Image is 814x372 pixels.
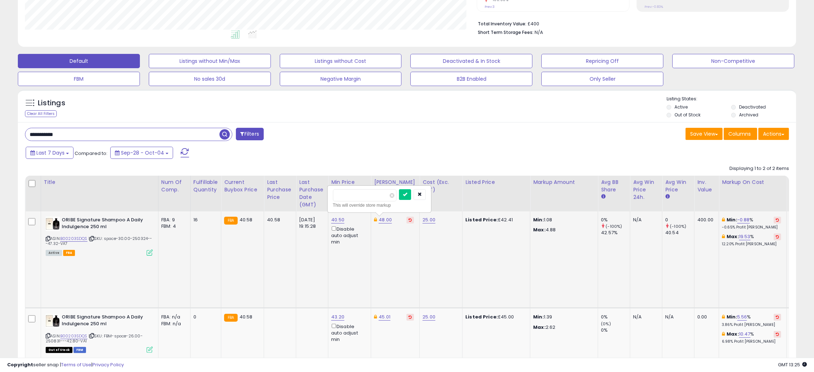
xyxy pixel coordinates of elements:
[541,54,663,68] button: Repricing Off
[193,179,218,193] div: Fulfillable Quantity
[722,233,781,247] div: %
[161,179,187,193] div: Num of Comp.
[601,327,630,333] div: 0%
[737,216,750,223] a: -0.88
[331,322,365,343] div: Disable auto adjust min
[110,147,173,159] button: Sep-28 - Oct-04
[485,5,495,9] small: Prev: 3
[46,217,60,231] img: 41kJ44S1eFL._SL40_.jpg
[26,147,74,159] button: Last 7 Days
[60,333,87,339] a: B00203SDQS
[239,216,253,223] span: 40.58
[729,165,789,172] div: Displaying 1 to 2 of 2 items
[331,216,344,223] a: 40.50
[776,235,779,238] i: Revert to store-level Max Markup
[722,217,725,222] i: This overrides the store level min markup for this listing
[193,217,216,223] div: 16
[92,361,124,368] a: Privacy Policy
[236,128,264,140] button: Filters
[299,217,323,230] div: [DATE] 19:15:28
[697,314,713,320] div: 0.00
[739,233,750,240] a: 19.53
[758,128,789,140] button: Actions
[727,216,737,223] b: Min:
[374,217,377,222] i: This overrides the store level Dynamic Max Price for this listing
[776,218,779,222] i: Revert to store-level Min Markup
[331,225,365,245] div: Disable auto adjust min
[379,216,392,223] a: 48.00
[38,98,65,108] h5: Listings
[633,314,657,320] div: N/A
[478,21,526,27] b: Total Inventory Value:
[7,362,124,368] div: seller snap | |
[533,313,544,320] strong: Min:
[533,314,592,320] p: 1.39
[601,217,630,223] div: 0%
[722,322,781,327] p: 3.86% Profit [PERSON_NAME]
[724,128,757,140] button: Columns
[737,313,747,321] a: 5.56
[722,225,781,230] p: -0.65% Profit [PERSON_NAME]
[601,193,605,200] small: Avg BB Share.
[533,217,592,223] p: 1.08
[672,54,794,68] button: Non-Competitive
[267,217,290,223] div: 40.58
[535,29,543,36] span: N/A
[728,130,751,137] span: Columns
[722,339,781,344] p: 6.98% Profit [PERSON_NAME]
[161,321,185,327] div: FBM: n/a
[727,331,739,337] b: Max:
[331,313,344,321] a: 43.20
[280,72,402,86] button: Negative Margin
[739,331,750,338] a: 10.47
[46,217,153,255] div: ASIN:
[333,202,426,209] div: This will override store markup
[601,230,630,236] div: 42.57%
[670,223,686,229] small: (-100%)
[267,179,293,201] div: Last Purchase Price
[478,19,784,27] li: £400
[722,217,781,230] div: %
[409,218,412,222] i: Revert to store-level Dynamic Max Price
[61,361,91,368] a: Terms of Use
[606,223,622,229] small: (-100%)
[46,236,152,246] span: | SKU: space-30.00-250324---47.32-VA7
[601,321,611,327] small: (0%)
[44,179,155,186] div: Title
[46,347,72,353] span: All listings that are currently out of stock and unavailable for purchase on Amazon
[239,313,253,320] span: 40.58
[465,313,498,320] b: Listed Price:
[62,314,148,329] b: ORIBE Signature Shampoo A Daily Indulgence 250 ml
[423,216,435,223] a: 25.00
[423,313,435,321] a: 25.00
[63,250,75,256] span: FBA
[633,179,659,201] div: Avg Win Price 24h.
[410,72,532,86] button: B2B Enabled
[46,314,153,352] div: ASIN:
[778,361,807,368] span: 2025-10-12 13:25 GMT
[722,234,725,239] i: This overrides the store level max markup for this listing
[601,314,630,320] div: 0%
[299,179,325,208] div: Last Purchase Date (GMT)
[665,193,669,200] small: Avg Win Price.
[25,110,57,117] div: Clear All Filters
[667,96,796,102] p: Listing States:
[478,29,534,35] b: Short Term Storage Fees:
[674,104,688,110] label: Active
[161,314,185,320] div: FBA: n/a
[465,216,498,223] b: Listed Price:
[7,361,33,368] strong: Copyright
[722,179,784,186] div: Markup on Cost
[697,179,716,193] div: Inv. value
[722,242,781,247] p: 12.20% Profit [PERSON_NAME]
[533,324,546,331] strong: Max:
[193,314,216,320] div: 0
[18,54,140,68] button: Default
[644,5,663,9] small: Prev: -0.83%
[465,314,525,320] div: £45.00
[379,313,390,321] a: 45.01
[46,333,143,344] span: | SKU: FBM-space-26.00-250831---42.80-VA1
[36,149,65,156] span: Last 7 Days
[331,179,368,186] div: Min Price
[75,150,107,157] span: Compared to:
